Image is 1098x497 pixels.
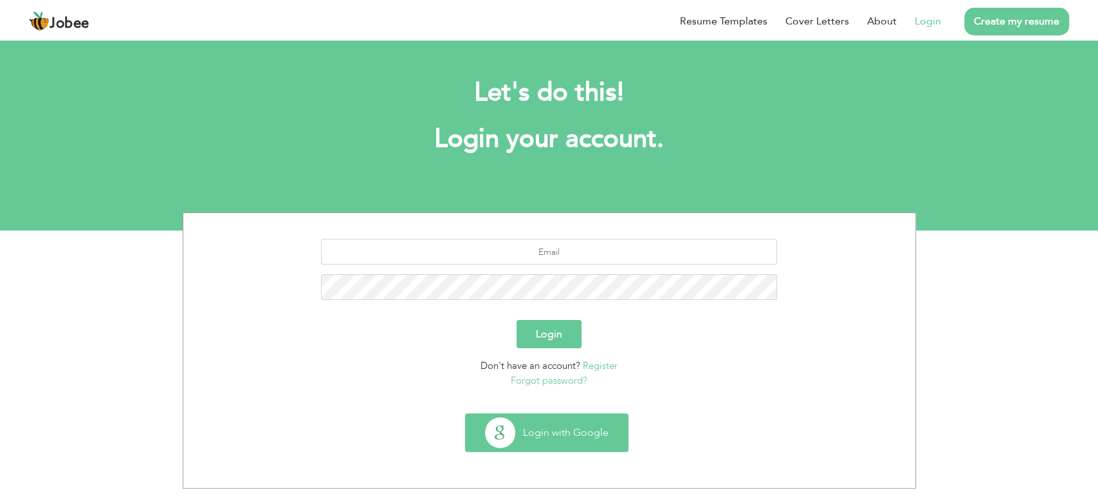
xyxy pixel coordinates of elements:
[511,374,587,387] a: Forgot password?
[29,11,89,32] a: Jobee
[867,14,897,29] a: About
[50,17,89,31] span: Jobee
[915,14,941,29] a: Login
[680,14,767,29] a: Resume Templates
[466,414,628,451] button: Login with Google
[202,76,897,109] h2: Let's do this!
[202,122,897,156] h1: Login your account.
[29,11,50,32] img: jobee.io
[321,239,777,265] input: Email
[583,359,618,372] a: Register
[964,8,1069,35] a: Create my resume
[480,359,580,372] span: Don't have an account?
[785,14,849,29] a: Cover Letters
[517,320,581,348] button: Login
